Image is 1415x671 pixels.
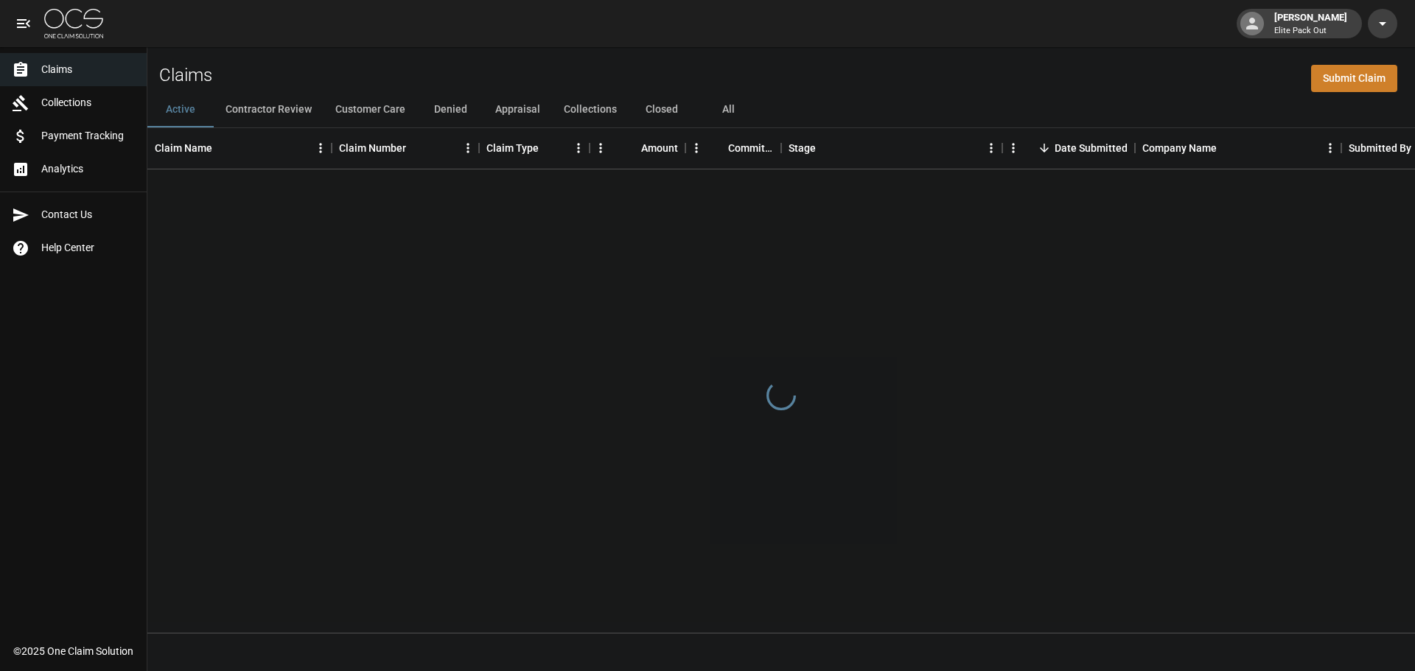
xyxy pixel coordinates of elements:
button: Sort [707,138,728,158]
button: Menu [567,137,590,159]
div: Claim Number [332,127,479,169]
button: Sort [621,138,641,158]
button: Sort [406,138,427,158]
div: [PERSON_NAME] [1268,10,1353,37]
div: Stage [789,127,816,169]
span: Collections [41,95,135,110]
button: Sort [212,138,233,158]
span: Analytics [41,161,135,177]
button: All [695,92,761,127]
button: Menu [1002,137,1024,159]
span: Help Center [41,240,135,256]
button: Contractor Review [214,92,324,127]
div: Submitted By [1349,127,1411,169]
div: Amount [590,127,685,169]
button: Collections [552,92,629,127]
button: Menu [590,137,612,159]
button: Appraisal [483,92,552,127]
div: Company Name [1142,127,1217,169]
div: Date Submitted [1002,127,1135,169]
div: Claim Name [155,127,212,169]
div: © 2025 One Claim Solution [13,644,133,658]
div: dynamic tabs [147,92,1415,127]
button: Sort [1034,138,1055,158]
a: Submit Claim [1311,65,1397,92]
span: Payment Tracking [41,128,135,144]
div: Claim Number [339,127,406,169]
button: Customer Care [324,92,417,127]
button: Active [147,92,214,127]
div: Amount [641,127,678,169]
div: Company Name [1135,127,1341,169]
p: Elite Pack Out [1274,25,1347,38]
img: ocs-logo-white-transparent.png [44,9,103,38]
button: Sort [539,138,559,158]
button: Sort [816,138,836,158]
span: Claims [41,62,135,77]
div: Stage [781,127,1002,169]
span: Contact Us [41,207,135,222]
div: Committed Amount [685,127,781,169]
div: Claim Type [486,127,539,169]
button: open drawer [9,9,38,38]
div: Date Submitted [1055,127,1128,169]
div: Claim Type [479,127,590,169]
button: Menu [1319,137,1341,159]
h2: Claims [159,65,212,86]
button: Denied [417,92,483,127]
div: Committed Amount [728,127,774,169]
button: Menu [980,137,1002,159]
button: Menu [685,137,707,159]
button: Menu [310,137,332,159]
button: Closed [629,92,695,127]
button: Sort [1217,138,1237,158]
button: Menu [457,137,479,159]
div: Claim Name [147,127,332,169]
